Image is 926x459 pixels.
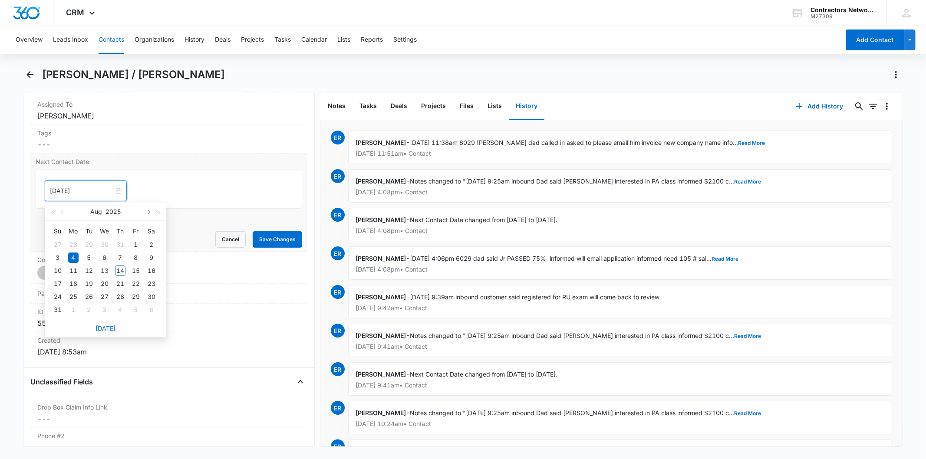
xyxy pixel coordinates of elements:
div: account id [811,13,874,20]
button: Read More [734,334,761,339]
button: Cancel [215,231,246,248]
div: 24 [53,292,63,302]
span: [DATE] 4:06pm 6029 dad said Jr PASSED 75% informed will email application informed need 105 # sai... [410,255,738,262]
button: History [509,93,544,120]
button: Files [453,93,481,120]
span: Next Contact Date changed from [DATE] to [DATE]. [410,216,557,223]
td: 2025-08-24 [50,290,66,303]
div: 9 [146,252,157,263]
td: 2025-07-27 [50,238,66,251]
div: 1 [131,239,141,250]
dd: --- [37,139,300,150]
th: Sa [144,224,159,238]
button: Organizations [135,26,174,54]
p: [DATE] 9:42am • Contact [356,305,885,311]
div: ID55123 [30,304,307,332]
div: 3 [53,252,63,263]
td: 2025-08-31 [50,303,66,316]
div: Payments ID [30,284,307,304]
button: Lists [337,26,350,54]
button: History [185,26,204,54]
td: 2025-08-05 [81,251,97,264]
td: 2025-08-06 [97,251,112,264]
div: 27 [53,239,63,250]
div: 6 [146,305,157,315]
p: [DATE] 4:08pm • Contact [356,189,885,195]
span: ER [331,324,345,338]
div: 22 [131,279,141,289]
dd: --- [37,442,300,452]
div: 26 [84,292,94,302]
td: 2025-08-25 [66,290,81,303]
dd: 55123 [37,318,300,328]
th: Mo [66,224,81,238]
div: 11 [68,266,79,276]
span: ER [331,401,345,415]
div: 29 [131,292,141,302]
button: Notes [321,93,353,120]
td: 2025-08-10 [50,264,66,277]
div: Drop Box Claim Info Link--- [30,399,307,428]
label: Color Tag [37,255,300,264]
div: 4 [115,305,125,315]
button: 2025 [105,203,121,220]
div: 14 [115,266,125,276]
span: ER [331,285,345,299]
span: Notes changed to "[DATE] 9:25am inbound Dad said [PERSON_NAME] interested in PA class informed $2... [410,177,761,185]
label: Assigned To [37,100,300,109]
p: [DATE] 9:41am • Contact [356,382,885,388]
td: 2025-09-01 [66,303,81,316]
td: 2025-08-14 [112,264,128,277]
div: 6 [99,252,110,263]
span: CRM [66,8,85,17]
p: [DATE] 4:08pm • Contact [356,228,885,234]
div: - [348,169,892,203]
td: 2025-07-30 [97,238,112,251]
div: - [348,362,892,396]
span: ER [331,246,345,260]
div: 5 [84,252,94,263]
button: Overflow Menu [880,99,894,113]
div: - [348,208,892,241]
button: Read More [734,179,761,184]
span: ER [331,131,345,144]
div: 21 [115,279,125,289]
div: 2 [146,239,157,250]
div: - [348,401,892,434]
span: [PERSON_NAME] [356,177,406,185]
dt: Created [37,336,300,345]
button: Leads Inbox [53,26,88,54]
input: Aug 4, 2025 [50,186,114,196]
button: Close [293,375,307,389]
td: 2025-08-30 [144,290,159,303]
button: Read More [712,256,738,262]
button: Overview [16,26,43,54]
div: 8 [131,252,141,263]
div: 23 [146,279,157,289]
button: Add Contact [846,30,904,50]
div: 18 [68,279,79,289]
span: Notes changed to "[DATE] 9:25am inbound Dad said [PERSON_NAME] interested in PA class informed $2... [410,409,761,416]
h1: [PERSON_NAME] / [PERSON_NAME] [42,68,225,81]
td: 2025-09-06 [144,303,159,316]
span: Next Contact Date changed from [DATE] to [DATE]. [410,370,557,378]
div: 30 [99,239,110,250]
span: ER [331,208,345,222]
label: Phone #2 [37,431,300,440]
dt: ID [37,307,300,316]
td: 2025-08-08 [128,251,144,264]
button: Read More [738,141,765,146]
div: 1 [68,305,79,315]
div: 29 [84,239,94,250]
div: - [348,324,892,357]
td: 2025-08-02 [144,238,159,251]
div: 27 [99,292,110,302]
td: 2025-09-04 [112,303,128,316]
label: Drop Box Claim Info Link [37,403,300,412]
div: - [348,246,892,280]
button: Search... [852,99,866,113]
div: 5 [131,305,141,315]
div: account name [811,7,874,13]
div: - [348,131,892,164]
button: Aug [90,203,102,220]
